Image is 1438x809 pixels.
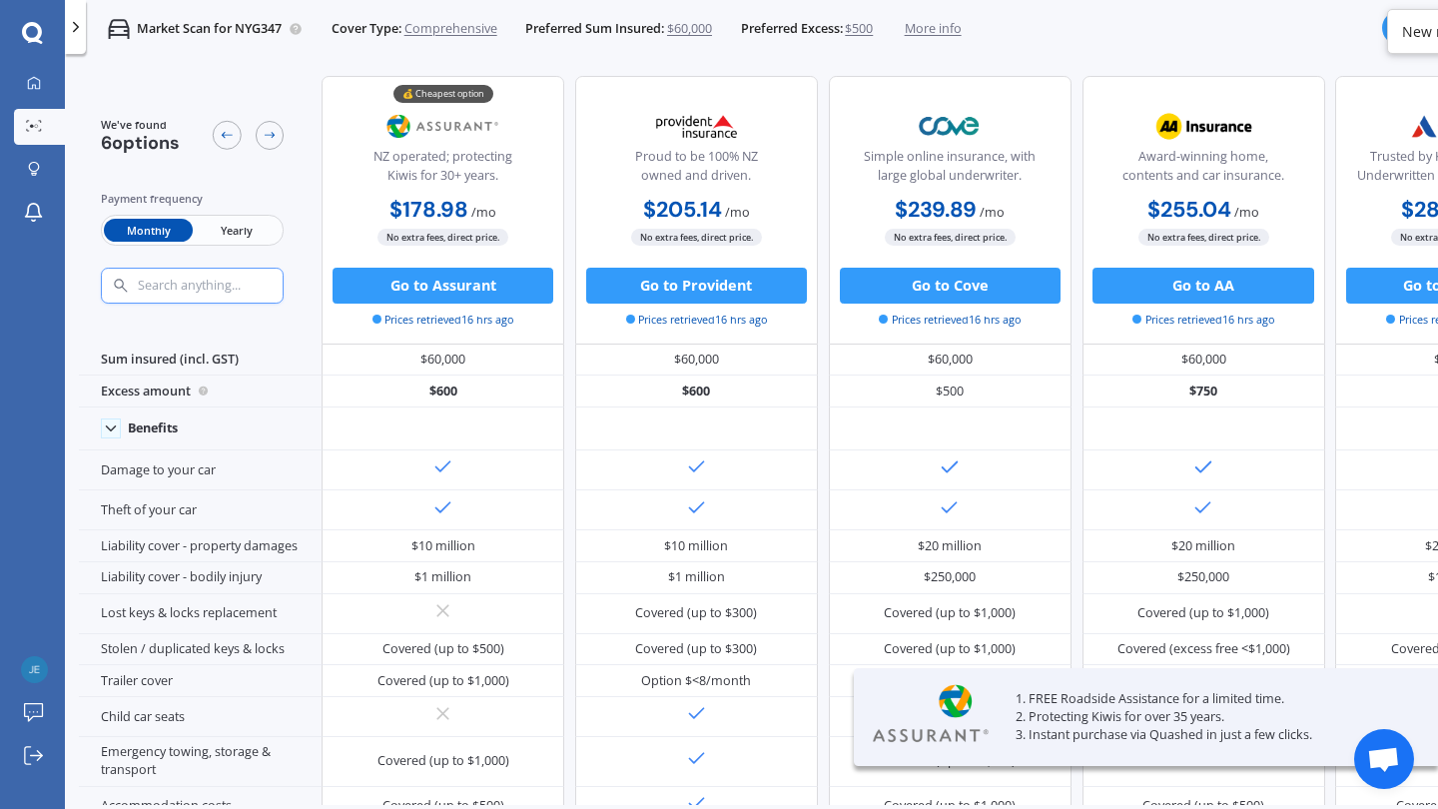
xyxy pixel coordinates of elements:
[411,537,475,555] div: $10 million
[393,85,493,103] div: 💰 Cheapest option
[128,420,178,436] div: Benefits
[21,656,48,683] img: 613b6de7659d8abe49a9cc8f447e90a6
[1144,104,1263,149] img: AA.webp
[840,268,1061,304] button: Go to Cove
[382,640,504,658] div: Covered (up to $500)
[1147,196,1231,224] b: $255.04
[924,568,976,586] div: $250,000
[79,490,322,530] div: Theft of your car
[383,104,502,149] img: Assurant.png
[586,268,807,304] button: Go to Provident
[389,196,468,224] b: $178.98
[193,219,281,242] span: Yearly
[631,229,762,246] span: No extra fees, direct price.
[844,148,1056,193] div: Simple online insurance, with large global underwriter.
[332,20,401,38] span: Cover Type:
[635,640,757,658] div: Covered (up to $300)
[635,604,757,622] div: Covered (up to $300)
[1097,148,1309,193] div: Award-winning home, contents and car insurance.
[79,562,322,594] div: Liability cover - bodily injury
[1354,729,1414,789] div: Open chat
[108,18,130,40] img: car.f15378c7a67c060ca3f3.svg
[377,229,508,246] span: No extra fees, direct price.
[1132,312,1274,328] span: Prices retrieved 16 hrs ago
[1138,229,1269,246] span: No extra fees, direct price.
[79,697,322,737] div: Child car seats
[626,312,768,328] span: Prices retrieved 16 hrs ago
[525,20,664,38] span: Preferred Sum Insured:
[1117,640,1290,658] div: Covered (excess free <$1,000)
[885,229,1016,246] span: No extra fees, direct price.
[377,752,509,770] div: Covered (up to $1,000)
[79,530,322,562] div: Liability cover - property damages
[918,537,982,555] div: $20 million
[829,345,1072,377] div: $60,000
[1016,708,1393,726] p: 2. Protecting Kiwis for over 35 years.
[1082,376,1325,407] div: $750
[101,117,180,133] span: We've found
[575,376,818,407] div: $600
[322,345,564,377] div: $60,000
[1137,604,1269,622] div: Covered (up to $1,000)
[884,604,1016,622] div: Covered (up to $1,000)
[641,672,751,690] div: Option $<8/month
[905,20,962,38] span: More info
[1082,345,1325,377] div: $60,000
[338,148,549,193] div: NZ operated; protecting Kiwis for 30+ years.
[377,672,509,690] div: Covered (up to $1,000)
[1016,690,1393,708] p: 1. FREE Roadside Assistance for a limited time.
[879,312,1021,328] span: Prices retrieved 16 hrs ago
[575,345,818,377] div: $60,000
[137,20,282,38] p: Market Scan for NYG347
[104,219,192,242] span: Monthly
[414,568,471,586] div: $1 million
[845,20,873,38] span: $500
[895,196,977,224] b: $239.89
[372,312,514,328] span: Prices retrieved 16 hrs ago
[1092,268,1313,304] button: Go to AA
[79,594,322,634] div: Lost keys & locks replacement
[725,204,750,221] span: / mo
[404,20,497,38] span: Comprehensive
[333,268,553,304] button: Go to Assurant
[1171,537,1235,555] div: $20 million
[79,376,322,407] div: Excess amount
[1016,726,1393,744] p: 3. Instant purchase via Quashed in just a few clicks.
[471,204,496,221] span: / mo
[101,190,285,208] div: Payment frequency
[643,196,722,224] b: $205.14
[741,20,843,38] span: Preferred Excess:
[884,640,1016,658] div: Covered (up to $1,000)
[980,204,1005,221] span: / mo
[637,104,756,149] img: Provident.png
[79,737,322,787] div: Emergency towing, storage & transport
[829,376,1072,407] div: $500
[322,376,564,407] div: $600
[101,131,180,155] span: 6 options
[664,537,728,555] div: $10 million
[79,665,322,697] div: Trailer cover
[79,634,322,666] div: Stolen / duplicated keys & locks
[667,20,712,38] span: $60,000
[868,682,994,746] img: Assurant.webp
[891,104,1010,149] img: Cove.webp
[1234,204,1259,221] span: / mo
[668,568,725,586] div: $1 million
[590,148,802,193] div: Proud to be 100% NZ owned and driven.
[136,278,319,294] input: Search anything...
[79,345,322,377] div: Sum insured (incl. GST)
[1177,568,1229,586] div: $250,000
[79,450,322,490] div: Damage to your car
